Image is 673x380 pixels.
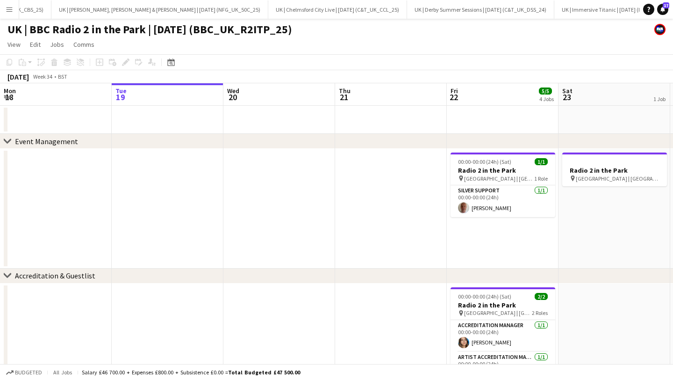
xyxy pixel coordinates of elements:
app-job-card: Radio 2 in the Park [GEOGRAPHIC_DATA] | [GEOGRAPHIC_DATA], [GEOGRAPHIC_DATA] [562,153,667,186]
h3: Radio 2 in the Park [451,301,555,309]
div: 1 Job [653,95,666,102]
span: View [7,40,21,49]
div: Event Management [15,137,78,146]
button: UK | Derby Summer Sessions | [DATE] (C&T_UK_DSS_24) [407,0,554,19]
app-card-role: Accreditation Manager1/100:00-00:00 (24h)[PERSON_NAME] [451,320,555,352]
span: Comms [73,40,94,49]
span: 2/2 [535,293,548,300]
span: Thu [339,87,351,95]
div: Accreditation & Guestlist [15,271,95,280]
app-user-avatar: FAB Recruitment [654,24,666,35]
span: Total Budgeted £47 500.00 [228,369,300,376]
span: [GEOGRAPHIC_DATA] | [GEOGRAPHIC_DATA], [GEOGRAPHIC_DATA] [464,175,534,182]
span: Sat [562,87,573,95]
a: View [4,38,24,51]
a: Jobs [46,38,68,51]
a: Comms [70,38,98,51]
app-card-role: Silver Support1/100:00-00:00 (24h)[PERSON_NAME] [451,185,555,217]
div: 4 Jobs [539,95,554,102]
span: Edit [30,40,41,49]
span: All jobs [51,369,74,376]
a: 17 [657,4,668,15]
span: Week 34 [31,73,54,80]
button: Budgeted [5,367,43,378]
div: BST [58,73,67,80]
span: Budgeted [15,369,42,376]
div: [DATE] [7,72,29,81]
app-job-card: 00:00-00:00 (24h) (Sat)1/1Radio 2 in the Park [GEOGRAPHIC_DATA] | [GEOGRAPHIC_DATA], [GEOGRAPHIC_... [451,153,555,217]
span: 17 [663,2,669,8]
a: Edit [26,38,44,51]
h3: Radio 2 in the Park [562,166,667,175]
button: UK | [PERSON_NAME], [PERSON_NAME] & [PERSON_NAME] | [DATE] (NFG_UK_50C_25) [51,0,268,19]
span: Jobs [50,40,64,49]
span: 21 [337,92,351,102]
span: 00:00-00:00 (24h) (Sat) [458,158,511,165]
span: [GEOGRAPHIC_DATA] | [GEOGRAPHIC_DATA], [GEOGRAPHIC_DATA] [576,175,659,182]
span: 20 [226,92,239,102]
h3: Radio 2 in the Park [451,166,555,175]
span: 1 Role [534,175,548,182]
span: 18 [2,92,16,102]
span: [GEOGRAPHIC_DATA] | [GEOGRAPHIC_DATA], [GEOGRAPHIC_DATA] [464,309,532,316]
span: Mon [4,87,16,95]
span: 00:00-00:00 (24h) (Sat) [458,293,511,300]
span: 23 [561,92,573,102]
span: Tue [115,87,127,95]
span: 19 [114,92,127,102]
span: Wed [227,87,239,95]
span: 22 [449,92,458,102]
h1: UK | BBC Radio 2 in the Park | [DATE] (BBC_UK_R2ITP_25) [7,22,292,37]
span: 1/1 [535,158,548,165]
span: 5/5 [539,88,552,95]
span: Fri [451,87,458,95]
div: Salary £46 700.00 + Expenses £800.00 + Subsistence £0.00 = [82,369,300,376]
span: 2 Roles [532,309,548,316]
button: UK | Chelmsford City Live | [DATE] (C&T_UK_CCL_25) [268,0,407,19]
